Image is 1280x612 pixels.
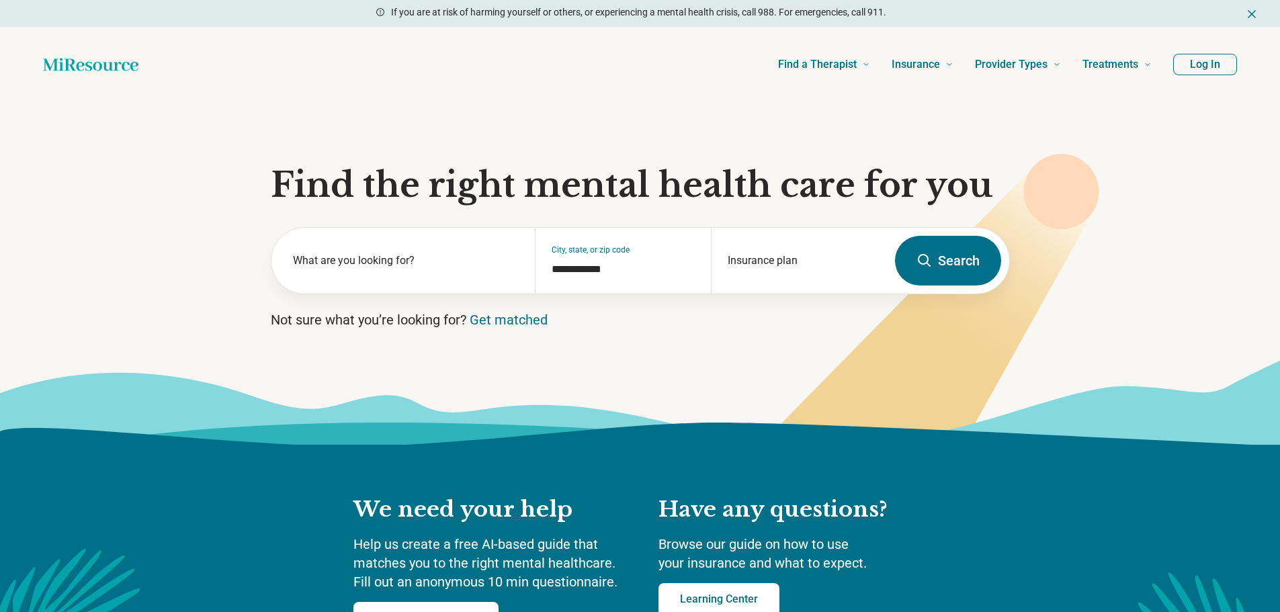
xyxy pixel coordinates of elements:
[43,51,138,78] a: Home page
[975,38,1061,91] a: Provider Types
[892,55,940,74] span: Insurance
[391,5,886,19] p: If you are at risk of harming yourself or others, or experiencing a mental health crisis, call 98...
[658,496,927,524] h2: Have any questions?
[293,253,519,269] label: What are you looking for?
[975,55,1048,74] span: Provider Types
[1082,55,1138,74] span: Treatments
[1245,5,1258,21] button: Dismiss
[271,165,1010,206] h1: Find the right mental health care for you
[892,38,953,91] a: Insurance
[353,535,632,591] p: Help us create a free AI-based guide that matches you to the right mental healthcare. Fill out an...
[353,496,632,524] h2: We need your help
[658,535,927,572] p: Browse our guide on how to use your insurance and what to expect.
[271,310,1010,329] p: Not sure what you’re looking for?
[778,55,857,74] span: Find a Therapist
[1173,54,1237,75] button: Log In
[470,312,548,328] a: Get matched
[778,38,870,91] a: Find a Therapist
[1082,38,1152,91] a: Treatments
[895,236,1001,286] button: Search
